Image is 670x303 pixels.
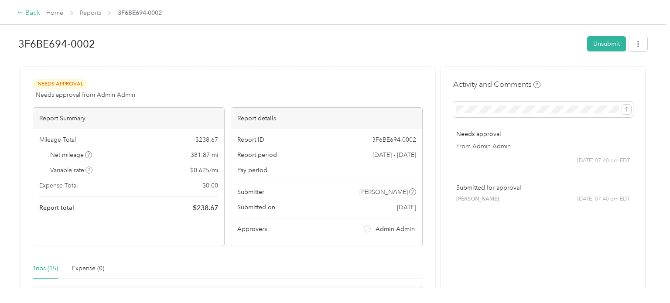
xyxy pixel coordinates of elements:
[237,166,267,175] span: Pay period
[33,79,88,89] span: Needs Approval
[397,203,416,212] span: [DATE]
[237,135,264,144] span: Report ID
[456,129,630,139] p: Needs approval
[190,166,218,175] span: $ 0.625 / mi
[373,150,416,160] span: [DATE] - [DATE]
[202,181,218,190] span: $ 0.00
[453,79,540,90] h4: Activity and Comments
[46,9,63,17] a: Home
[237,225,267,234] span: Approvers
[587,36,626,51] button: Unsubmit
[50,166,93,175] span: Variable rate
[33,108,224,129] div: Report Summary
[39,181,78,190] span: Expense Total
[39,203,74,212] span: Report total
[577,195,630,203] span: [DATE] 07:40 pm EDT
[39,135,76,144] span: Mileage Total
[18,34,581,54] h1: 3F6BE694-0002
[118,8,162,17] span: 3F6BE694-0002
[237,187,264,197] span: Submitter
[237,203,275,212] span: Submitted on
[193,203,218,213] span: $ 238.67
[359,187,408,197] span: [PERSON_NAME]
[376,225,415,234] span: Admin Admin
[33,264,58,273] div: Trips (15)
[17,8,40,18] div: Back
[195,135,218,144] span: $ 238.67
[456,142,630,151] p: From Admin Admin
[456,195,499,203] span: [PERSON_NAME]
[50,150,92,160] span: Net mileage
[621,254,670,303] iframe: Everlance-gr Chat Button Frame
[191,150,218,160] span: 381.87 mi
[237,150,277,160] span: Report period
[577,157,630,165] span: [DATE] 07:40 pm EDT
[456,183,630,192] p: Submitted for approval
[36,90,135,99] span: Needs approval from Admin Admin
[80,9,101,17] a: Reports
[231,108,422,129] div: Report details
[72,264,104,273] div: Expense (0)
[372,135,416,144] span: 3F6BE694-0002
